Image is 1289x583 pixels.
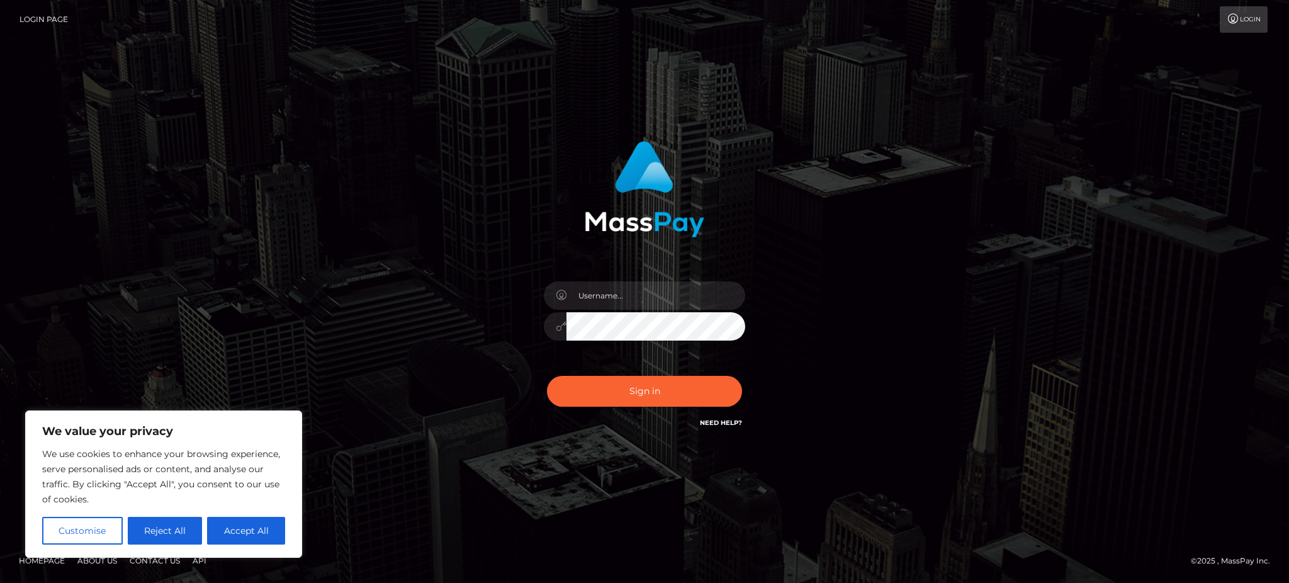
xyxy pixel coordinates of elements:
[42,424,285,439] p: We value your privacy
[20,6,68,33] a: Login Page
[700,419,742,427] a: Need Help?
[25,410,302,558] div: We value your privacy
[207,517,285,545] button: Accept All
[1220,6,1268,33] a: Login
[547,376,742,407] button: Sign in
[42,446,285,507] p: We use cookies to enhance your browsing experience, serve personalised ads or content, and analys...
[125,551,185,570] a: Contact Us
[188,551,211,570] a: API
[585,141,704,237] img: MassPay Login
[566,281,745,310] input: Username...
[1191,554,1280,568] div: © 2025 , MassPay Inc.
[42,517,123,545] button: Customise
[128,517,203,545] button: Reject All
[14,551,70,570] a: Homepage
[72,551,122,570] a: About Us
